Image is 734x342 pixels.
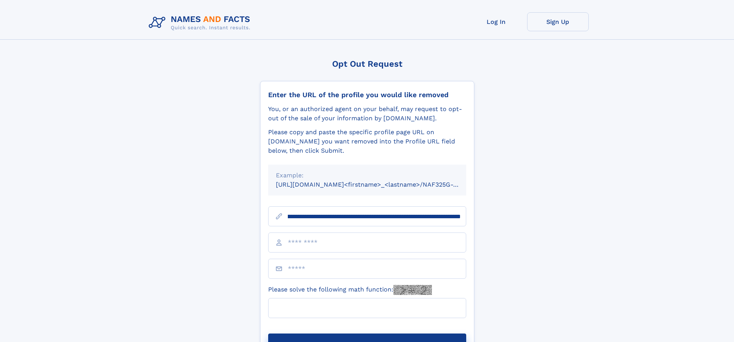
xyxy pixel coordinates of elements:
[146,12,257,33] img: Logo Names and Facts
[268,128,466,155] div: Please copy and paste the specific profile page URL on [DOMAIN_NAME] you want removed into the Pr...
[268,91,466,99] div: Enter the URL of the profile you would like removed
[276,181,481,188] small: [URL][DOMAIN_NAME]<firstname>_<lastname>/NAF325G-xxxxxxxx
[276,171,459,180] div: Example:
[527,12,589,31] a: Sign Up
[260,59,474,69] div: Opt Out Request
[465,12,527,31] a: Log In
[268,285,432,295] label: Please solve the following math function:
[268,104,466,123] div: You, or an authorized agent on your behalf, may request to opt-out of the sale of your informatio...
